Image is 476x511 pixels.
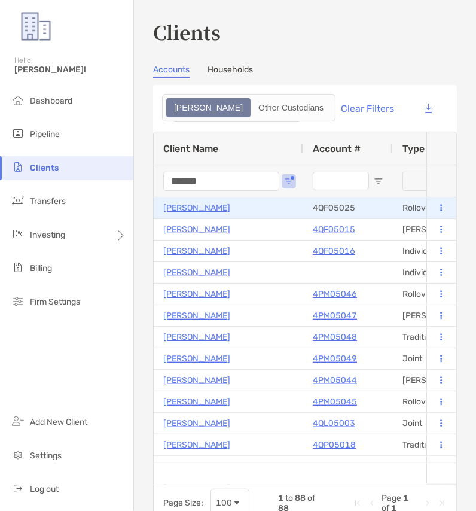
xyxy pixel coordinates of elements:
[313,416,355,431] a: 4QL05003
[30,196,66,206] span: Transfers
[313,394,357,409] a: 4PM05045
[252,99,330,116] div: Other Custodians
[30,96,72,106] span: Dashboard
[11,481,25,495] img: logout icon
[313,200,355,215] p: 4QF05025
[163,244,230,258] a: [PERSON_NAME]
[163,437,230,452] a: [PERSON_NAME]
[403,493,408,503] span: 1
[30,230,65,240] span: Investing
[163,287,230,302] a: [PERSON_NAME]
[162,94,335,121] div: segmented control
[163,394,230,409] a: [PERSON_NAME]
[11,414,25,428] img: add_new_client icon
[163,459,230,474] a: [PERSON_NAME]
[278,493,283,503] span: 1
[313,373,357,388] a: 4PM05044
[163,330,230,345] a: [PERSON_NAME]
[163,172,279,191] input: Client Name Filter Input
[313,222,355,237] a: 4QF05015
[163,143,218,154] span: Client Name
[11,227,25,241] img: investing icon
[11,193,25,208] img: transfers icon
[11,93,25,107] img: dashboard icon
[14,65,126,75] span: [PERSON_NAME]!
[313,287,357,302] a: 4PM05046
[208,65,253,78] a: Households
[30,163,59,173] span: Clients
[30,297,80,307] span: Firm Settings
[30,451,62,461] span: Settings
[367,498,377,508] div: Previous Page
[163,351,230,366] a: [PERSON_NAME]
[163,200,230,215] a: [PERSON_NAME]
[382,493,401,503] span: Page
[313,437,356,452] a: 4QP05018
[30,129,60,139] span: Pipeline
[313,351,357,366] a: 4PM05049
[153,65,190,78] a: Accounts
[11,260,25,275] img: billing icon
[313,172,369,191] input: Account # Filter Input
[313,143,361,154] span: Account #
[313,330,357,345] a: 4PM05048
[11,294,25,308] img: firm-settings icon
[153,18,457,45] h3: Clients
[163,222,230,237] a: [PERSON_NAME]
[307,493,315,503] span: of
[284,177,294,186] button: Open Filter Menu
[30,417,87,427] span: Add New Client
[11,126,25,141] img: pipeline icon
[163,265,230,280] a: [PERSON_NAME]
[216,498,232,508] div: 100
[11,160,25,174] img: clients icon
[167,99,249,116] div: Zoe
[313,459,356,474] a: 4QP05019
[402,143,425,154] span: Type
[313,308,357,323] a: 4PM05047
[163,416,230,431] a: [PERSON_NAME]
[353,498,362,508] div: First Page
[374,177,383,186] button: Open Filter Menu
[423,498,432,508] div: Next Page
[163,373,230,388] a: [PERSON_NAME]
[14,5,57,48] img: Zoe Logo
[313,95,404,121] button: Clear Filters
[295,493,306,503] span: 88
[313,244,355,258] a: 4QF05016
[30,484,59,494] span: Log out
[437,498,447,508] div: Last Page
[163,498,203,508] div: Page Size:
[163,308,230,323] a: [PERSON_NAME]
[30,263,52,273] span: Billing
[285,493,293,503] span: to
[11,448,25,462] img: settings icon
